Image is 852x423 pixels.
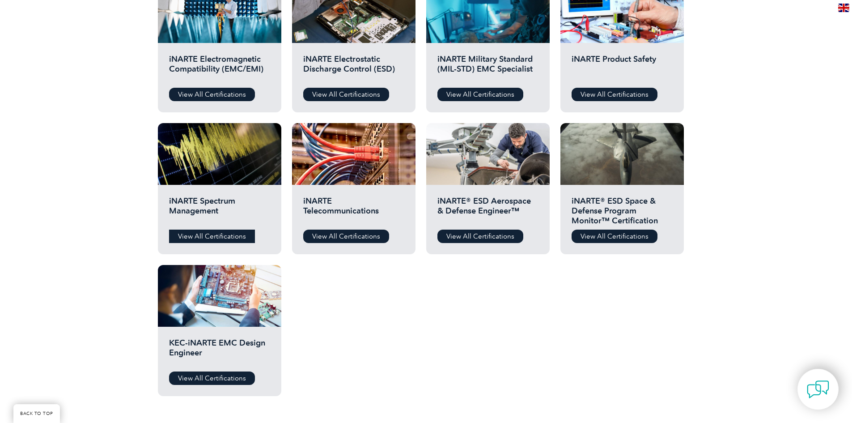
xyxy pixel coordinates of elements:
a: View All Certifications [303,88,389,101]
a: View All Certifications [169,88,255,101]
a: View All Certifications [169,230,255,243]
img: contact-chat.png [807,378,829,401]
h2: KEC-iNARTE EMC Design Engineer [169,338,270,365]
a: View All Certifications [437,88,523,101]
a: View All Certifications [303,230,389,243]
h2: iNARTE Telecommunications [303,196,404,223]
h2: iNARTE Electrostatic Discharge Control (ESD) [303,54,404,81]
a: View All Certifications [169,372,255,385]
h2: iNARTE® ESD Space & Defense Program Monitor™ Certification [572,196,673,223]
a: View All Certifications [572,230,657,243]
a: View All Certifications [572,88,657,101]
a: View All Certifications [437,230,523,243]
h2: iNARTE Electromagnetic Compatibility (EMC/EMI) [169,54,270,81]
img: en [838,4,849,12]
h2: iNARTE® ESD Aerospace & Defense Engineer™ [437,196,538,223]
h2: iNARTE Product Safety [572,54,673,81]
h2: iNARTE Spectrum Management [169,196,270,223]
h2: iNARTE Military Standard (MIL-STD) EMC Specialist [437,54,538,81]
a: BACK TO TOP [13,404,60,423]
